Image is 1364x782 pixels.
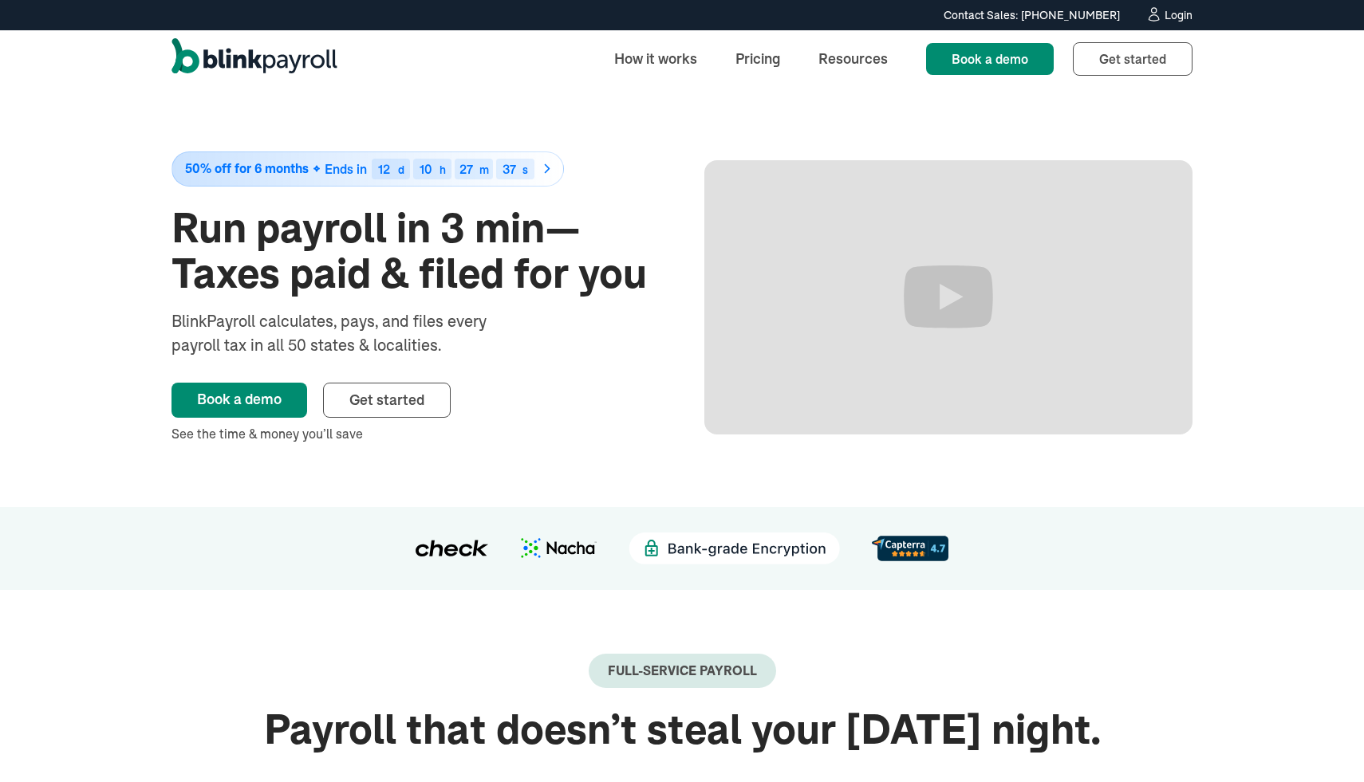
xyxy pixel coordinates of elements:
iframe: Chat Widget [1284,705,1364,782]
span: 50% off for 6 months [185,162,309,175]
span: Book a demo [952,51,1028,67]
a: Book a demo [171,383,307,418]
h2: Payroll that doesn’t steal your [DATE] night. [171,707,1193,753]
a: Get started [1073,42,1193,76]
iframe: Run Payroll in 3 min with BlinkPayroll [704,160,1193,434]
div: h [440,164,446,175]
h1: Run payroll in 3 min—Taxes paid & filed for you [171,206,660,297]
span: 10 [420,161,432,177]
span: 12 [378,161,390,177]
div: s [522,164,528,175]
div: m [479,164,489,175]
div: See the time & money you’ll save [171,424,660,443]
span: 37 [503,161,516,177]
a: Get started [323,383,451,418]
a: home [171,38,337,80]
span: Ends in [325,161,367,177]
a: Resources [806,41,901,76]
span: Get started [1099,51,1166,67]
a: Book a demo [926,43,1054,75]
img: d56c0860-961d-46a8-819e-eda1494028f8.svg [872,536,948,560]
div: Full-Service payroll [608,663,757,678]
span: Get started [349,391,424,409]
div: Login [1165,10,1193,21]
a: How it works [601,41,710,76]
a: 50% off for 6 monthsEnds in12d10h27m37s [171,151,660,187]
span: 27 [459,161,473,177]
a: Login [1145,6,1193,24]
a: Pricing [723,41,793,76]
div: BlinkPayroll calculates, pays, and files every payroll tax in all 50 states & localities. [171,309,529,357]
div: d [398,164,404,175]
div: Contact Sales: [PHONE_NUMBER] [944,7,1120,24]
